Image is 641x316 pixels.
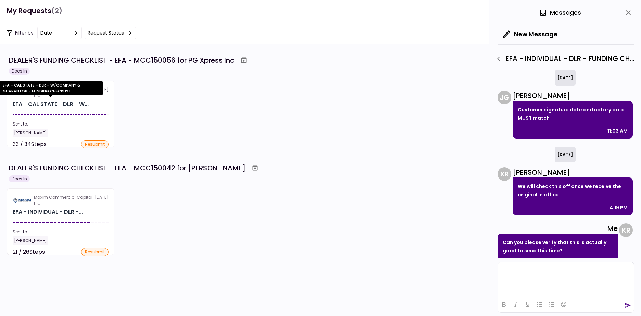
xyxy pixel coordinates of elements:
[51,4,62,18] span: (2)
[518,182,628,199] p: We will check this off once we receive the original in office
[13,248,45,256] div: 21 / 26 Steps
[546,300,557,309] button: Numbered list
[40,29,52,37] div: date
[13,121,109,127] div: Sent to:
[534,300,545,309] button: Bullet list
[13,236,48,245] div: [PERSON_NAME]
[503,238,613,255] p: Can you please verify that this is actually good to send this time?
[13,194,109,207] div: [DATE]
[498,223,618,234] div: Me
[493,53,634,65] div: EFA - INDIVIDUAL - DLR - FUNDING CHECKLIST - POA - Original POA (not CA or GA)
[498,91,511,104] div: J G
[518,106,628,122] p: Customer signature date and notary date MUST match
[498,167,511,181] div: X R
[510,300,521,309] button: Italic
[609,203,628,212] div: 4:19 PM
[7,4,62,18] h1: My Requests
[555,147,576,162] div: [DATE]
[624,302,631,309] button: send
[34,194,95,207] div: Maxim Commercial Capital LLC
[623,7,634,18] button: close
[9,175,30,182] div: Docs In
[555,70,576,86] div: [DATE]
[13,129,48,137] div: [PERSON_NAME]
[539,8,581,18] div: Messages
[7,27,136,39] div: Filter by:
[85,27,136,39] button: Request status
[13,100,89,108] div: EFA - CAL STATE - DLR - W/COMPANY & GUARANTOR - FUNDING CHECKLIST
[607,127,628,135] div: 11:03 AM
[13,208,83,216] div: EFA - INDIVIDUAL - DLR - FUNDING CHECKLIST
[619,223,633,237] div: K R
[9,55,234,65] div: DEALER'S FUNDING CHECKLIST - EFA - MCC150056 for PG Xpress Inc
[13,197,31,203] img: Partner logo
[513,91,633,101] div: [PERSON_NAME]
[9,68,30,75] div: Docs In
[81,140,109,148] div: resubmit
[558,300,569,309] button: Emojis
[522,300,533,309] button: Underline
[513,167,633,177] div: [PERSON_NAME]
[81,248,109,256] div: resubmit
[13,140,47,148] div: 33 / 34 Steps
[249,162,261,174] button: Archive workflow
[9,163,246,173] div: DEALER'S FUNDING CHECKLIST - EFA - MCC150042 for [PERSON_NAME]
[498,25,563,43] button: New Message
[498,262,634,296] iframe: Rich Text Area
[498,300,510,309] button: Bold
[238,54,250,66] button: Archive workflow
[13,229,109,235] div: Sent to:
[37,27,82,39] button: date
